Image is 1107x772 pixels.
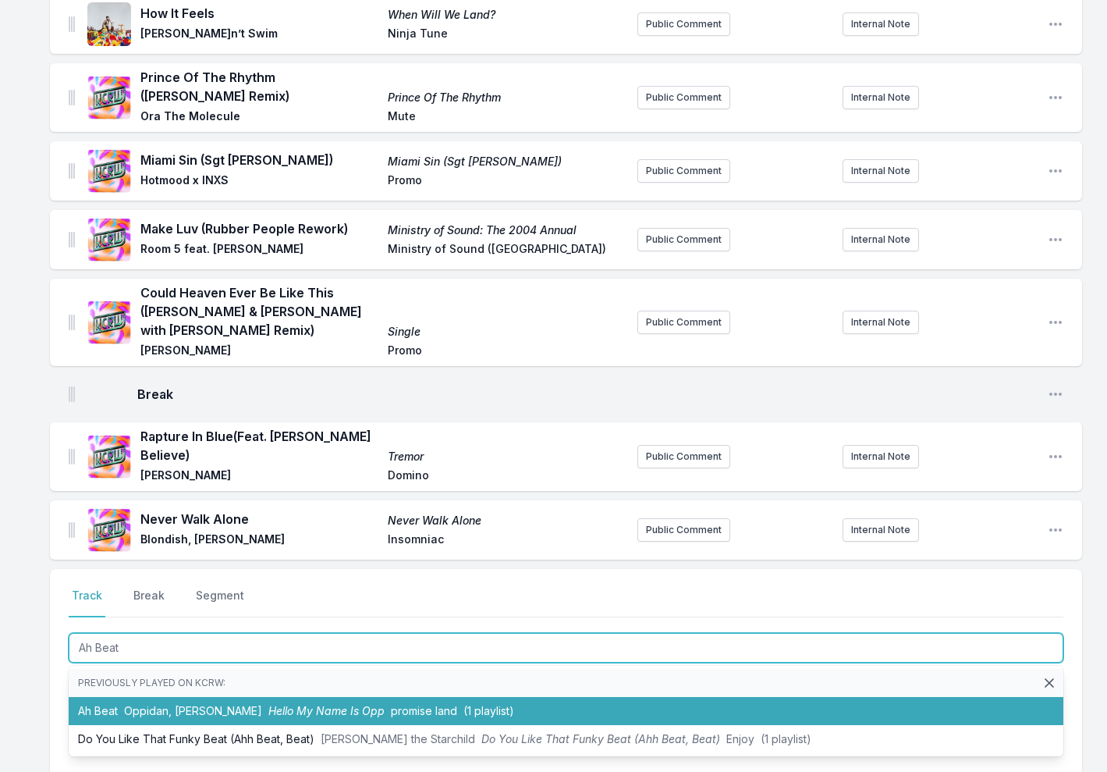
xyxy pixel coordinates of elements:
button: Public Comment [637,311,730,334]
button: Open playlist item options [1048,386,1063,402]
button: Break [130,588,168,617]
button: Internal Note [843,12,919,36]
input: Track Title [69,633,1063,663]
button: Internal Note [843,86,919,109]
img: Never Walk Alone [87,508,131,552]
span: promise land [391,704,457,717]
button: Public Comment [637,159,730,183]
img: Drag Handle [69,232,75,247]
span: Room 5 feat. [PERSON_NAME] [140,241,378,260]
span: Enjoy [726,732,754,745]
span: Promo [388,343,626,361]
button: Public Comment [637,228,730,251]
span: How It Feels [140,4,378,23]
li: Ah Beat [69,697,1063,725]
button: Open playlist item options [1048,163,1063,179]
img: Drag Handle [69,163,75,179]
span: When Will We Land? [388,7,626,23]
button: Open playlist item options [1048,90,1063,105]
span: Blondish, [PERSON_NAME] [140,532,378,550]
img: Prince Of The Rhythm [87,76,131,119]
img: When Will We Land? [87,2,131,46]
span: Never Walk Alone [140,510,378,528]
button: Public Comment [637,12,730,36]
button: Internal Note [843,518,919,542]
button: Open playlist item options [1048,315,1063,330]
span: Ora The Molecule [140,109,378,127]
span: [PERSON_NAME] [140,468,378,486]
img: Drag Handle [69,90,75,105]
span: Do You Like That Funky Beat (Ahh Beat, Beat) [481,732,720,745]
span: Promo [388,173,626,191]
img: Drag Handle [69,315,75,330]
span: Never Walk Alone [388,513,626,528]
span: (1 playlist) [463,704,514,717]
img: Drag Handle [69,449,75,464]
button: Open playlist item options [1048,232,1063,247]
span: Domino [388,468,626,486]
span: Prince Of The Rhythm ([PERSON_NAME] Remix) [140,68,378,105]
img: Drag Handle [69,386,75,402]
button: Open playlist item options [1048,449,1063,464]
img: Drag Handle [69,522,75,538]
span: Insomniac [388,532,626,550]
button: Open playlist item options [1048,522,1063,538]
img: Drag Handle [69,16,75,32]
span: Ministry of Sound ([GEOGRAPHIC_DATA]) [388,241,626,260]
button: Track [69,588,105,617]
span: Hotmood x INXS [140,173,378,191]
span: Prince Of The Rhythm [388,90,626,105]
button: Public Comment [637,86,730,109]
span: Mute [388,109,626,127]
button: Segment [193,588,247,617]
li: Previously played on KCRW: [69,669,1063,697]
button: Open playlist item options [1048,16,1063,32]
button: Internal Note [843,445,919,468]
span: Miami Sin (Sgt [PERSON_NAME]) [140,151,378,169]
img: Miami Sin (Sgt Slick ReCut) [87,149,131,193]
span: [PERSON_NAME] [140,343,378,361]
span: Make Luv (Rubber People Rework) [140,219,378,238]
span: (1 playlist) [761,732,811,745]
span: [PERSON_NAME] the Starchild [321,732,475,745]
span: Ministry of Sound: The 2004 Annual [388,222,626,238]
span: Rapture In Blue (Feat. [PERSON_NAME] Believe) [140,427,378,464]
span: Break [137,385,1035,404]
span: Tremor [388,449,626,464]
button: Public Comment [637,518,730,542]
img: Tremor [87,435,131,478]
span: Could Heaven Ever Be Like This ([PERSON_NAME] & [PERSON_NAME] with [PERSON_NAME] Remix) [140,283,378,340]
button: Internal Note [843,311,919,334]
button: Internal Note [843,228,919,251]
img: Single [87,301,131,344]
span: Hello My Name Is Opp [268,704,385,717]
span: Single [388,324,626,340]
button: Public Comment [637,445,730,468]
span: Oppidan, [PERSON_NAME] [124,704,262,717]
span: Miami Sin (Sgt [PERSON_NAME]) [388,154,626,169]
span: [PERSON_NAME]n’t Swim [140,26,378,44]
li: Do You Like That Funky Beat (Ahh Beat, Beat) [69,725,1063,753]
img: Ministry of Sound: The 2004 Annual [87,218,131,261]
span: Ninja Tune [388,26,626,44]
button: Internal Note [843,159,919,183]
